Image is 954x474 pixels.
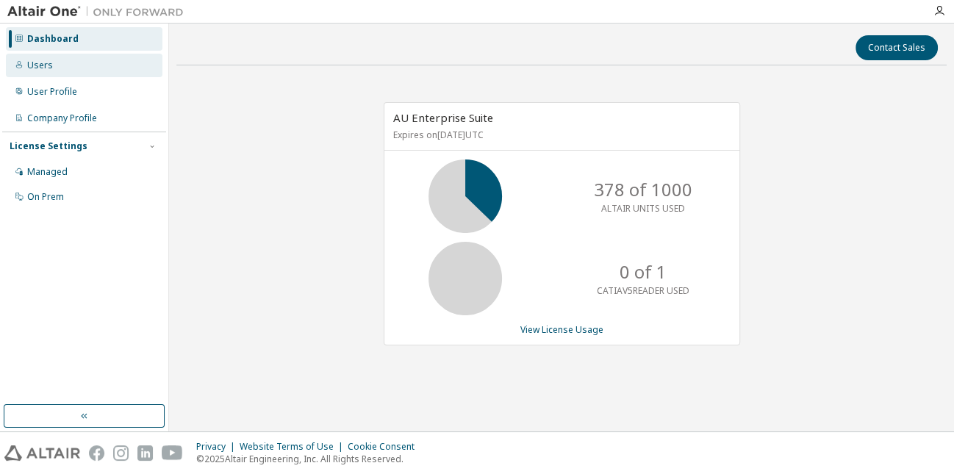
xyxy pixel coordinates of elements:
div: Cookie Consent [348,441,423,453]
div: Managed [27,166,68,178]
img: Altair One [7,4,191,19]
span: AU Enterprise Suite [393,110,493,125]
img: youtube.svg [162,445,183,461]
p: ALTAIR UNITS USED [601,202,685,215]
img: instagram.svg [113,445,129,461]
div: User Profile [27,86,77,98]
div: Dashboard [27,33,79,45]
div: On Prem [27,191,64,203]
button: Contact Sales [856,35,938,60]
img: altair_logo.svg [4,445,80,461]
div: Users [27,60,53,71]
img: facebook.svg [89,445,104,461]
img: linkedin.svg [137,445,153,461]
div: Website Terms of Use [240,441,348,453]
a: View License Usage [520,323,603,336]
p: 378 of 1000 [594,177,692,202]
div: License Settings [10,140,87,152]
div: Company Profile [27,112,97,124]
p: Expires on [DATE] UTC [393,129,727,141]
p: CATIAV5READER USED [597,284,689,297]
p: 0 of 1 [620,259,667,284]
div: Privacy [196,441,240,453]
p: © 2025 Altair Engineering, Inc. All Rights Reserved. [196,453,423,465]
